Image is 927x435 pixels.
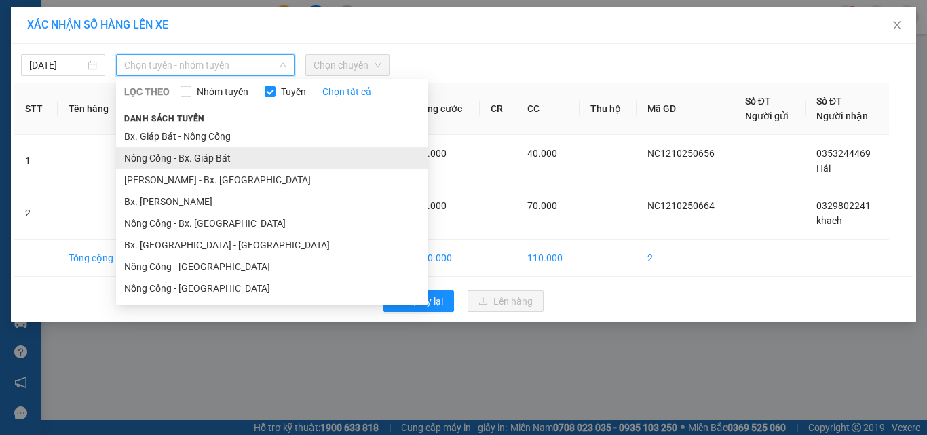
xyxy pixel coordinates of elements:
[816,200,871,211] span: 0329802241
[116,191,428,212] li: Bx. [PERSON_NAME]
[29,58,85,73] input: 12/10/2025
[406,83,480,135] th: Tổng cước
[124,55,286,75] span: Chọn tuyến - nhóm tuyến
[468,290,544,312] button: uploadLên hàng
[745,111,789,121] span: Người gửi
[116,147,428,169] li: Nông Cống - Bx. Giáp Bát
[14,135,58,187] td: 1
[745,96,771,107] span: Số ĐT
[527,200,557,211] span: 70.000
[48,58,92,72] span: SĐT XE
[14,83,58,135] th: STT
[647,148,715,159] span: NC1210250656
[816,215,842,226] span: khach
[816,96,842,107] span: Số ĐT
[58,83,130,135] th: Tên hàng
[27,18,168,31] span: XÁC NHẬN SỐ HÀNG LÊN XE
[279,61,287,69] span: down
[516,240,579,277] td: 110.000
[314,55,381,75] span: Chọn chuyến
[527,148,557,159] span: 40.000
[276,84,311,99] span: Tuyến
[115,55,197,69] span: NC1210250664
[816,111,868,121] span: Người nhận
[892,20,903,31] span: close
[191,84,254,99] span: Nhóm tuyến
[14,187,58,240] td: 2
[417,148,447,159] span: 40.000
[878,7,916,45] button: Close
[116,212,428,234] li: Nông Cống - Bx. [GEOGRAPHIC_DATA]
[647,200,715,211] span: NC1210250664
[637,83,734,135] th: Mã GD
[480,83,517,135] th: CR
[580,83,637,135] th: Thu hộ
[116,256,428,278] li: Nông Cống - [GEOGRAPHIC_DATA]
[116,169,428,191] li: [PERSON_NAME] - Bx. [GEOGRAPHIC_DATA]
[116,126,428,147] li: Bx. Giáp Bát - Nông Cống
[116,234,428,256] li: Bx. [GEOGRAPHIC_DATA] - [GEOGRAPHIC_DATA]
[7,39,27,87] img: logo
[58,240,130,277] td: Tổng cộng
[637,240,734,277] td: 2
[816,148,871,159] span: 0353244469
[34,75,108,104] strong: PHIẾU BIÊN NHẬN
[116,113,213,125] span: Danh sách tuyến
[29,11,114,55] strong: CHUYỂN PHÁT NHANH ĐÔNG LÝ
[406,240,480,277] td: 110.000
[124,84,170,99] span: LỌC THEO
[417,200,447,211] span: 70.000
[816,163,831,174] span: Hải
[322,84,371,99] a: Chọn tất cả
[116,278,428,299] li: Nông Cống - [GEOGRAPHIC_DATA]
[516,83,579,135] th: CC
